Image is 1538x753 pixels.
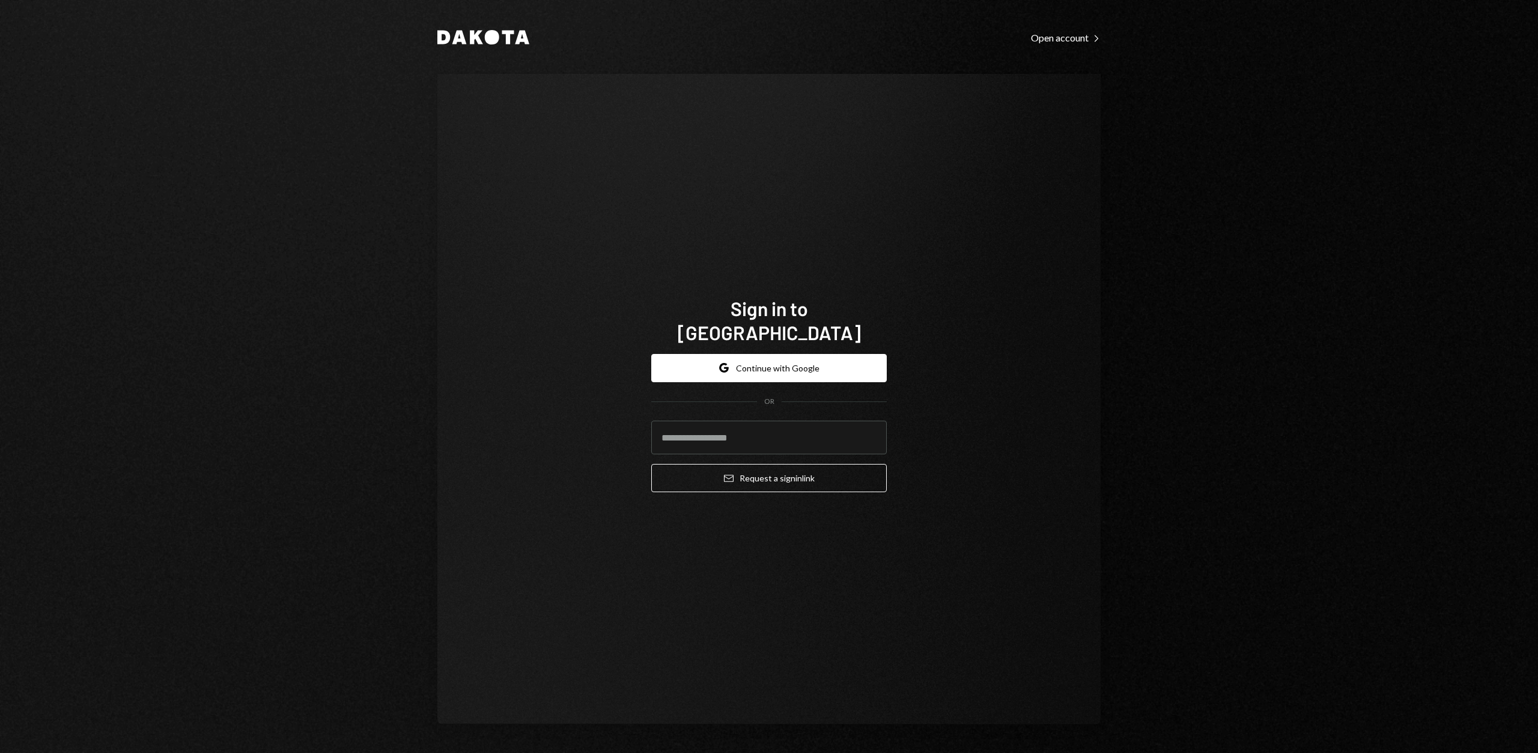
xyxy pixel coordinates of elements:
[764,397,774,407] div: OR
[651,464,887,492] button: Request a signinlink
[1031,32,1101,44] div: Open account
[651,354,887,382] button: Continue with Google
[1031,31,1101,44] a: Open account
[651,296,887,344] h1: Sign in to [GEOGRAPHIC_DATA]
